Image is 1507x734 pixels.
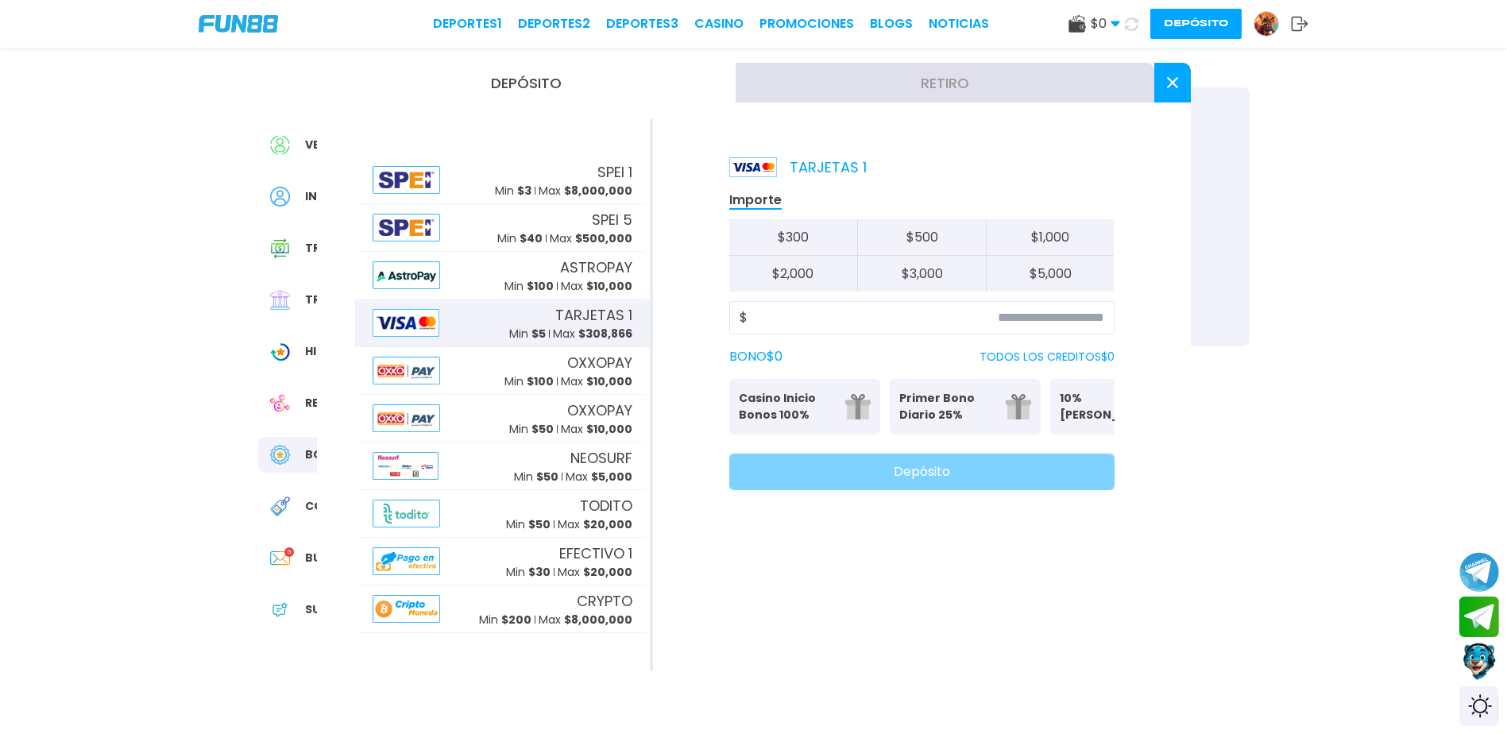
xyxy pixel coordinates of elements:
button: AlipayTODITOMin $50Max $20,000 [355,490,650,538]
p: Min [504,278,554,295]
p: Max [561,421,632,438]
button: $5,000 [986,256,1115,292]
a: NOTICIAS [929,14,989,33]
img: Transaction History [270,238,290,258]
span: Historial de [PERSON_NAME] [305,343,484,360]
span: EFECTIVO 1 [559,543,632,564]
span: $ 5 [531,326,546,342]
span: ASTROPAY [560,257,632,278]
button: Retiro [736,63,1154,102]
p: Min [506,564,551,581]
span: Información personal [305,188,450,205]
span: OXXOPAY [567,400,632,421]
img: gift [1006,394,1031,419]
a: Financial TransactionTransacciones financieras [258,282,552,318]
img: Alipay [373,357,441,384]
button: AlipayNEOSURFMin $50Max $5,000 [355,442,650,490]
img: Financial Transaction [270,290,290,310]
span: $ 308,866 [578,326,632,342]
div: Switch theme [1459,686,1499,726]
span: Verificación KYC [305,137,412,153]
img: Inbox [270,548,290,568]
span: NEOSURF [570,447,632,469]
span: OXXOPAY [567,352,632,373]
a: App FeedbackSugerencias [258,592,552,628]
p: TODOS LOS CREDITOS $ 0 [980,349,1115,365]
a: CASINO [694,14,744,33]
span: Código de bono [305,498,410,515]
img: Alipay [373,166,441,194]
img: gift [845,394,871,419]
span: $ 50 [531,421,554,437]
p: Min [495,183,531,199]
img: Wagering Transaction [270,342,290,361]
p: Min [479,612,531,628]
span: $ 10,000 [586,373,632,389]
button: AlipayEFECTIVO 1Min $30Max $20,000 [355,538,650,585]
span: $ 100 [527,373,554,389]
a: Deportes2 [518,14,590,33]
p: Max [566,469,632,485]
button: Join telegram [1459,597,1499,638]
span: Bono Gratis [305,446,386,463]
span: $ 3 [517,183,531,199]
a: Avatar [1254,11,1291,37]
span: $ 40 [520,230,543,246]
span: $ 500,000 [575,230,632,246]
img: Free Bonus [270,445,290,465]
img: Alipay [373,595,441,623]
button: 10% [PERSON_NAME] [1050,379,1201,435]
span: SPEI 1 [597,161,632,183]
button: AlipayTARJETAS 1Min $5Max $308,866 [355,299,650,347]
button: Join telegram channel [1459,551,1499,593]
span: $ 10,000 [586,278,632,294]
button: AlipayCRYPTOMin $200Max $8,000,000 [355,585,650,633]
button: Depósito [317,63,736,102]
span: Transacciones financieras [305,292,482,308]
button: $500 [857,219,986,256]
button: AlipayOXXOPAYMin $100Max $10,000 [355,347,650,395]
span: $ 30 [528,564,551,580]
a: Deportes1 [433,14,502,33]
p: Min [504,373,554,390]
a: Promociones [759,14,854,33]
p: Casino Inicio Bonos 100% [739,390,836,423]
p: Max [558,564,632,581]
button: $300 [729,219,858,256]
button: $1,000 [986,219,1115,256]
img: Alipay [373,500,441,527]
p: TARJETAS 1 [729,156,867,178]
a: InboxBuzón9 [258,540,552,576]
img: Alipay [373,261,441,289]
p: Min [514,469,558,485]
img: Alipay [373,309,439,337]
img: Personal [270,187,290,207]
img: Redeem Bonus [270,496,290,516]
img: Alipay [373,452,439,480]
button: Primer Bono Diario 25% [890,379,1041,435]
span: SPEI 5 [592,209,632,230]
p: Min [509,326,546,342]
button: AlipayOXXOPAYMin $50Max $10,000 [355,395,650,442]
span: $ 200 [501,612,531,628]
p: Max [561,373,632,390]
p: Importe [729,191,782,210]
button: AlipaySPEI 1Min $3Max $8,000,000 [355,156,650,204]
a: BLOGS [870,14,913,33]
span: $ 10,000 [586,421,632,437]
span: $ 50 [536,469,558,485]
label: BONO $ 0 [729,347,782,366]
a: Transaction HistoryTransacciones [258,230,552,266]
a: Deportes3 [606,14,678,33]
p: Max [550,230,632,247]
p: 9 [284,547,294,557]
a: Verificación KYCVerificado [258,127,552,163]
span: Transacciones [305,240,404,257]
button: $2,000 [729,256,858,292]
p: Max [561,278,632,295]
img: Company Logo [199,15,278,33]
span: $ [740,308,748,327]
p: Max [539,612,632,628]
img: App Feedback [270,600,290,620]
button: Casino Inicio Bonos 100% [729,379,880,435]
